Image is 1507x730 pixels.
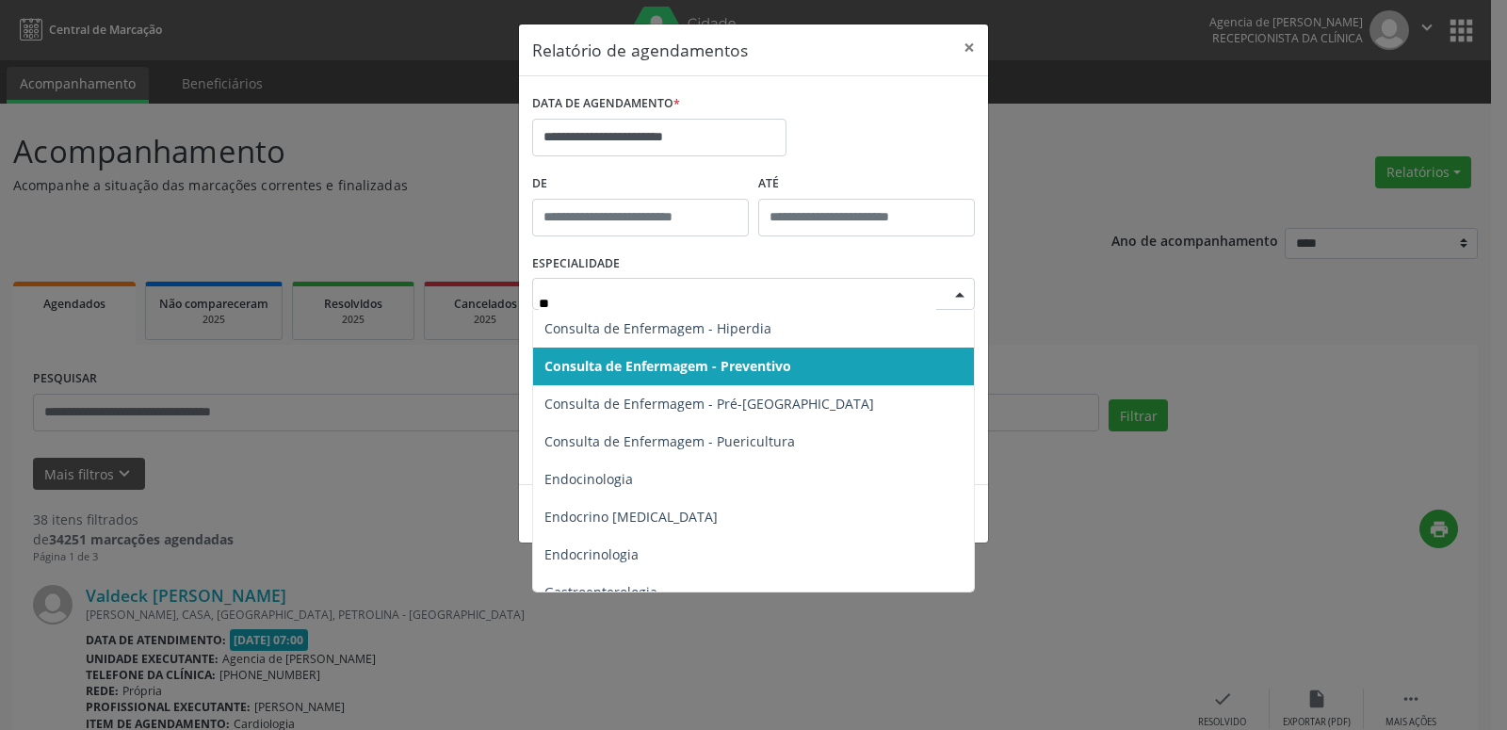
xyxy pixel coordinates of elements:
[532,170,749,199] label: De
[532,38,748,62] h5: Relatório de agendamentos
[544,432,795,450] span: Consulta de Enfermagem - Puericultura
[544,583,657,601] span: Gastroenterologia
[544,395,874,413] span: Consulta de Enfermagem - Pré-[GEOGRAPHIC_DATA]
[544,357,791,375] span: Consulta de Enfermagem - Preventivo
[544,470,633,488] span: Endocinologia
[544,545,639,563] span: Endocrinologia
[544,319,771,337] span: Consulta de Enfermagem - Hiperdia
[544,508,718,526] span: Endocrino [MEDICAL_DATA]
[950,24,988,71] button: Close
[532,250,620,279] label: ESPECIALIDADE
[532,89,680,119] label: DATA DE AGENDAMENTO
[758,170,975,199] label: ATÉ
